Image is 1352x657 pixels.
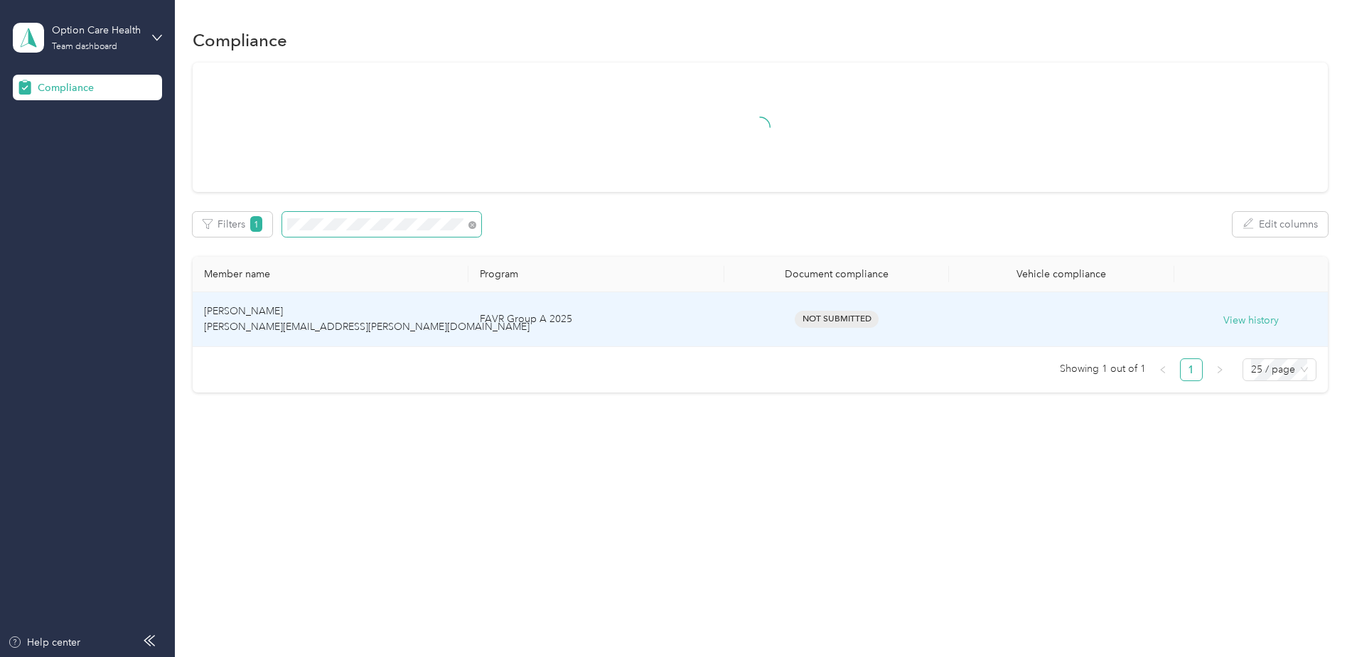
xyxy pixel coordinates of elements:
[204,305,530,333] span: [PERSON_NAME] [PERSON_NAME][EMAIL_ADDRESS][PERSON_NAME][DOMAIN_NAME]
[468,257,724,292] th: Program
[468,292,724,347] td: FAVR Group A 2025
[1272,577,1352,657] iframe: Everlance-gr Chat Button Frame
[52,23,141,38] div: Option Care Health
[1159,365,1167,374] span: left
[8,635,80,650] button: Help center
[193,257,468,292] th: Member name
[1233,212,1328,237] button: Edit columns
[1181,359,1202,380] a: 1
[1208,358,1231,381] li: Next Page
[1180,358,1203,381] li: 1
[193,33,287,48] h1: Compliance
[193,212,273,237] button: Filters1
[1251,359,1308,380] span: 25 / page
[1152,358,1174,381] li: Previous Page
[1152,358,1174,381] button: left
[960,268,1162,280] div: Vehicle compliance
[52,43,117,51] div: Team dashboard
[795,311,879,327] span: Not Submitted
[1216,365,1224,374] span: right
[1060,358,1146,380] span: Showing 1 out of 1
[736,268,938,280] div: Document compliance
[1208,358,1231,381] button: right
[1223,313,1279,328] button: View history
[38,80,94,95] span: Compliance
[1243,358,1316,381] div: Page Size
[250,216,263,232] span: 1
